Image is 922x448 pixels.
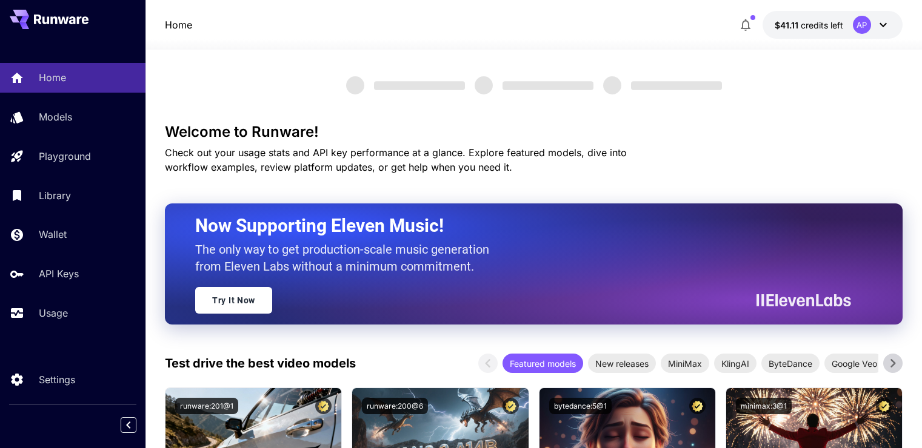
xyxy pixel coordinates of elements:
[195,241,498,275] p: The only way to get production-scale music generation from Eleven Labs without a minimum commitment.
[588,357,656,370] span: New releases
[761,357,820,370] span: ByteDance
[588,354,656,373] div: New releases
[503,357,583,370] span: Featured models
[503,398,519,414] button: Certified Model – Vetted for best performance and includes a commercial license.
[175,398,238,414] button: runware:201@1
[195,214,842,237] h2: Now Supporting Eleven Music!
[39,149,91,163] p: Playground
[39,110,72,124] p: Models
[39,188,71,203] p: Library
[853,16,871,34] div: AP
[824,354,884,373] div: Google Veo
[39,306,68,320] p: Usage
[165,18,192,32] nav: breadcrumb
[714,357,757,370] span: KlingAI
[121,417,136,433] button: Collapse sidebar
[39,70,66,85] p: Home
[39,227,67,242] p: Wallet
[714,354,757,373] div: KlingAI
[39,372,75,387] p: Settings
[801,20,843,30] span: credits left
[736,398,792,414] button: minimax:3@1
[362,398,428,414] button: runware:200@6
[689,398,706,414] button: Certified Model – Vetted for best performance and includes a commercial license.
[195,287,272,314] a: Try It Now
[165,18,192,32] a: Home
[876,398,892,414] button: Certified Model – Vetted for best performance and includes a commercial license.
[824,357,884,370] span: Google Veo
[165,124,903,140] h3: Welcome to Runware!
[39,266,79,281] p: API Keys
[661,357,709,370] span: MiniMax
[761,354,820,373] div: ByteDance
[165,354,356,372] p: Test drive the best video models
[503,354,583,373] div: Featured models
[661,354,709,373] div: MiniMax
[165,147,627,173] span: Check out your usage stats and API key performance at a glance. Explore featured models, dive int...
[763,11,903,39] button: $41.10893AP
[315,398,332,414] button: Certified Model – Vetted for best performance and includes a commercial license.
[775,20,801,30] span: $41.11
[130,414,145,436] div: Collapse sidebar
[775,19,843,31] div: $41.10893
[549,398,612,414] button: bytedance:5@1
